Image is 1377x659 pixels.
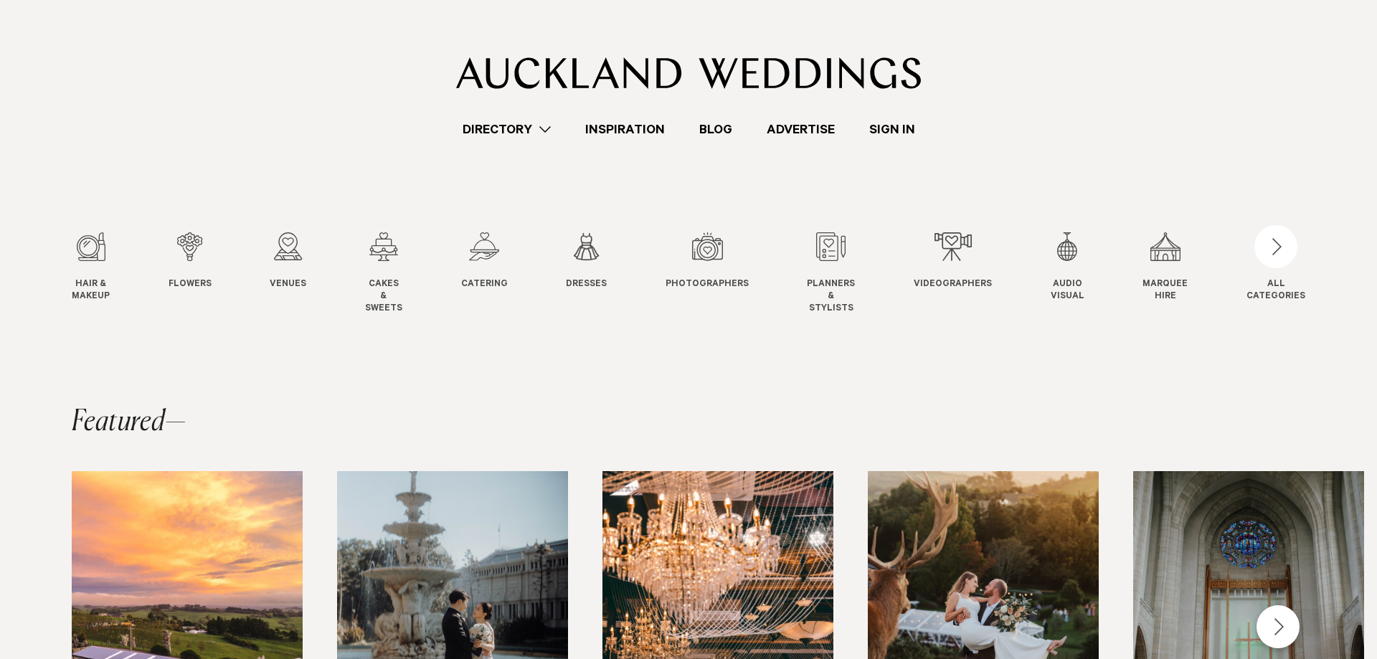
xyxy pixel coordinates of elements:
span: Marquee Hire [1142,279,1188,303]
swiper-slide: 6 / 12 [566,232,635,315]
swiper-slide: 4 / 12 [365,232,431,315]
swiper-slide: 10 / 12 [1051,232,1113,315]
h2: Featured [72,408,186,437]
span: Flowers [169,279,212,291]
button: ALLCATEGORIES [1246,232,1305,300]
a: Dresses [566,232,607,291]
span: Photographers [666,279,749,291]
swiper-slide: 1 / 12 [72,232,138,315]
span: Planners & Stylists [807,279,855,315]
a: Cakes & Sweets [365,232,402,315]
a: Planners & Stylists [807,232,855,315]
swiper-slide: 3 / 12 [270,232,335,315]
span: Dresses [566,279,607,291]
a: Blog [682,120,749,139]
span: Videographers [914,279,992,291]
a: Catering [461,232,508,291]
img: Auckland Weddings Logo [456,57,922,89]
a: Venues [270,232,306,291]
a: Inspiration [568,120,682,139]
a: Photographers [666,232,749,291]
swiper-slide: 8 / 12 [807,232,884,315]
swiper-slide: 5 / 12 [461,232,536,315]
a: Sign In [852,120,932,139]
span: Venues [270,279,306,291]
a: Marquee Hire [1142,232,1188,303]
a: Videographers [914,232,992,291]
a: Hair & Makeup [72,232,110,303]
span: Catering [461,279,508,291]
a: Flowers [169,232,212,291]
span: Cakes & Sweets [365,279,402,315]
span: Hair & Makeup [72,279,110,303]
a: Directory [445,120,568,139]
a: Advertise [749,120,852,139]
swiper-slide: 7 / 12 [666,232,777,315]
span: Audio Visual [1051,279,1084,303]
swiper-slide: 9 / 12 [914,232,1021,315]
div: ALL CATEGORIES [1246,279,1305,303]
swiper-slide: 11 / 12 [1142,232,1216,315]
a: Audio Visual [1051,232,1084,303]
swiper-slide: 2 / 12 [169,232,240,315]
